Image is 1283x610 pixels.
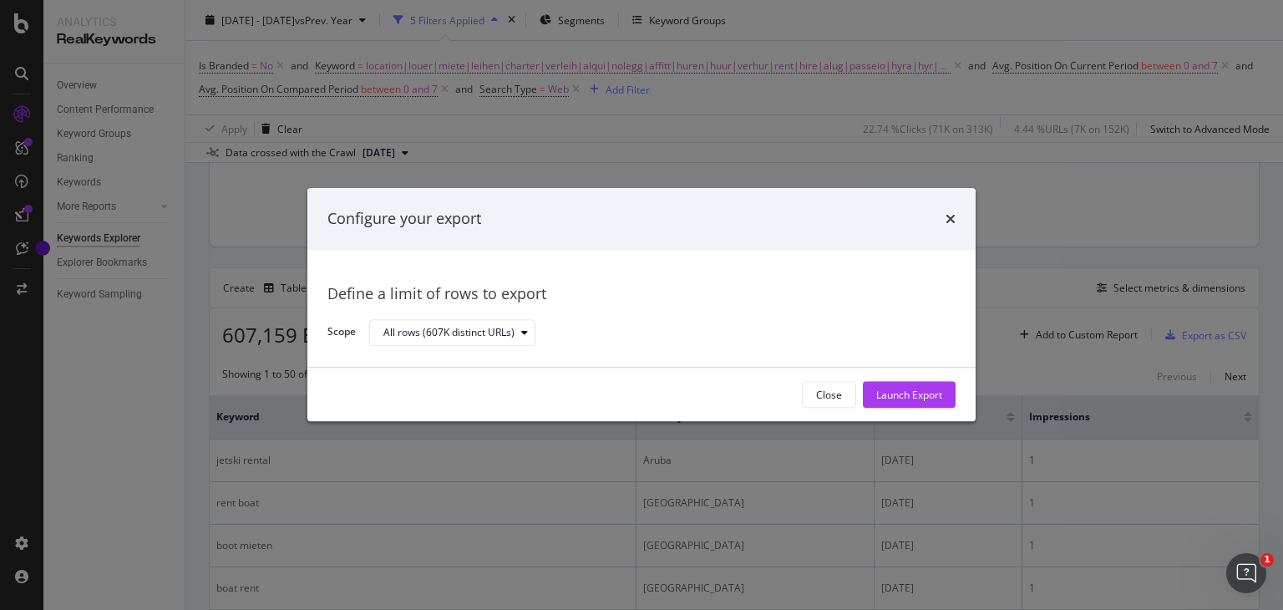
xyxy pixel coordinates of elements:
[876,388,942,402] div: Launch Export
[327,325,356,343] label: Scope
[383,328,515,338] div: All rows (607K distinct URLs)
[946,208,956,230] div: times
[816,388,842,402] div: Close
[327,208,481,230] div: Configure your export
[1226,553,1266,593] iframe: Intercom live chat
[327,283,956,305] div: Define a limit of rows to export
[802,382,856,409] button: Close
[369,319,535,346] button: All rows (607K distinct URLs)
[1260,553,1274,567] span: 1
[863,382,956,409] button: Launch Export
[307,188,976,421] div: modal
